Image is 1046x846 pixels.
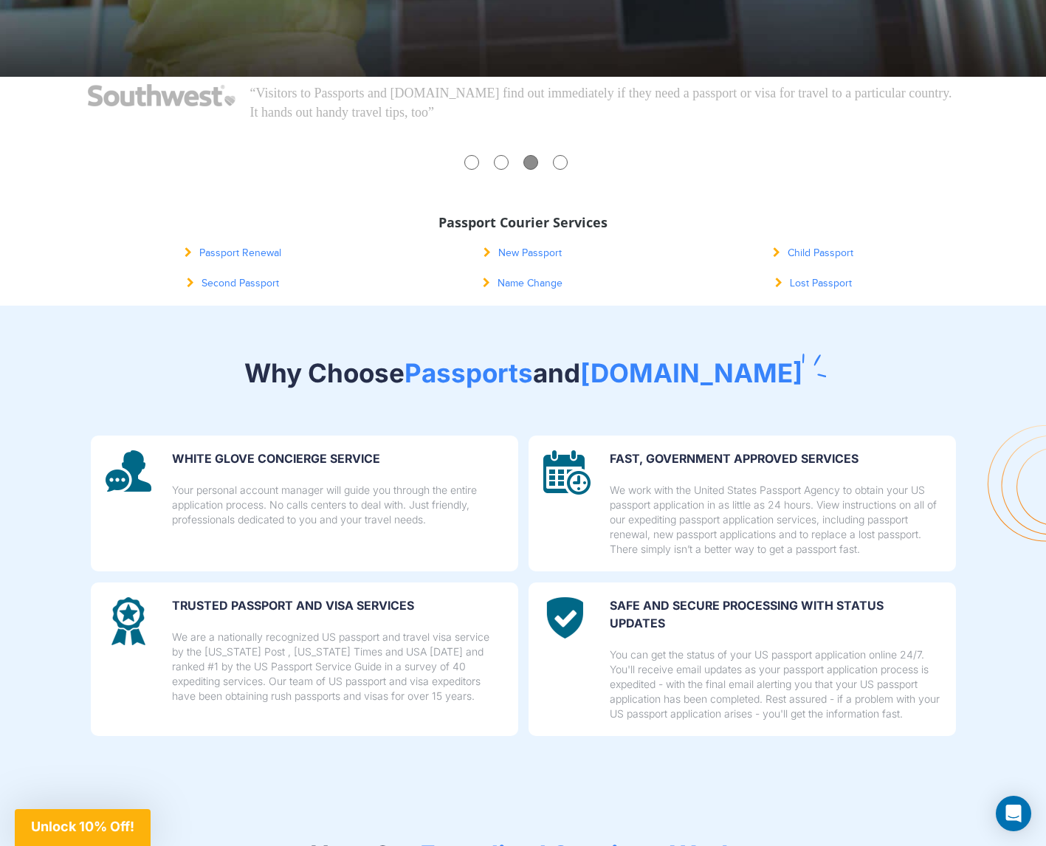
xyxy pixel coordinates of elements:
a: Name Change [483,278,562,289]
p: We are a nationally recognized US passport and travel visa service by the [US_STATE] Post , [US_S... [172,630,503,704]
img: image description [543,450,591,495]
span: [DOMAIN_NAME] [580,357,802,388]
p: You can get the status of your US passport application online 24/7. You'll receive email updates ... [610,647,941,721]
img: image description [543,597,588,645]
p: Trusted Passport and Visa Services [172,597,503,615]
a: Lost Passport [775,278,852,289]
p: FAST, GOVERNMENT APPROVED SERVICES [610,450,941,468]
p: “Visitors to Passports and [DOMAIN_NAME] find out immediately if they need a passport or visa for... [250,84,959,122]
h2: Why Choose and [92,357,955,388]
img: image description [106,597,151,645]
p: Your personal account manager will guide you through the entire application process. No calls cen... [172,483,503,527]
img: image description [106,450,151,492]
a: New Passport [484,247,562,259]
p: We work with the United States Passport Agency to obtain your US passport application in as littl... [610,483,941,557]
span: Unlock 10% Off! [31,819,134,834]
div: Open Intercom Messenger [996,796,1031,831]
p: SAFE and secure processing with status updates [610,597,941,633]
p: WHITE GLOVE CONCIERGE SERVICE [172,450,503,468]
div: Unlock 10% Off! [15,809,151,846]
img: Southwest [88,84,235,106]
a: Passport Renewal [185,247,281,259]
a: Second Passport [187,278,279,289]
a: Child Passport [773,247,853,259]
span: Passports [405,357,533,388]
h3: Passport Courier Services [99,216,948,230]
